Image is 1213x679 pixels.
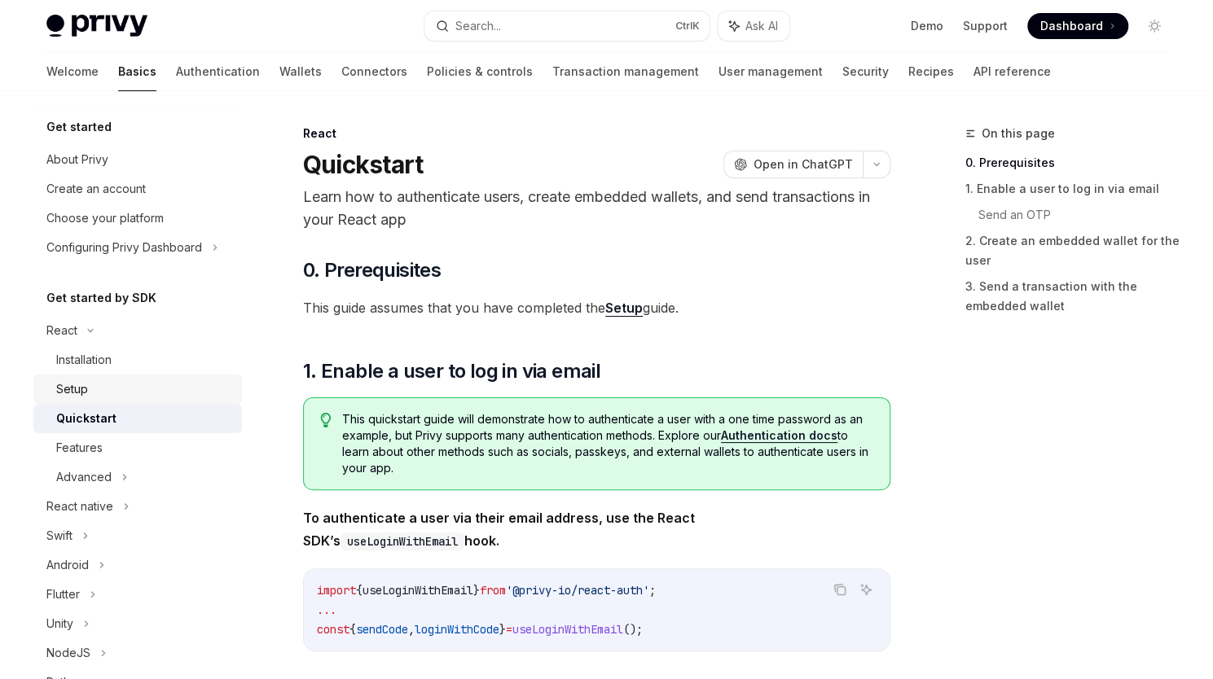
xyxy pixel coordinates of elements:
div: Search... [455,16,501,36]
button: Ask AI [855,579,877,600]
span: { [356,583,363,598]
a: Policies & controls [427,52,533,91]
span: Ask AI [745,18,778,34]
a: Connectors [341,52,407,91]
div: React [46,321,77,340]
span: This quickstart guide will demonstrate how to authenticate a user with a one time password as an ... [342,411,872,476]
button: Toggle dark mode [1141,13,1167,39]
a: Basics [118,52,156,91]
div: Installation [56,350,112,370]
a: 3. Send a transaction with the embedded wallet [965,274,1180,319]
a: Choose your platform [33,204,242,233]
a: Setup [33,375,242,404]
button: Copy the contents from the code block [829,579,850,600]
h5: Get started by SDK [46,288,156,308]
span: (); [623,622,643,637]
a: Quickstart [33,404,242,433]
div: Advanced [56,467,112,487]
div: NodeJS [46,643,90,663]
span: = [506,622,512,637]
span: useLoginWithEmail [512,622,623,637]
div: Android [46,555,89,575]
span: ; [649,583,656,598]
span: loginWithCode [415,622,499,637]
div: Quickstart [56,409,116,428]
span: Dashboard [1040,18,1103,34]
a: 2. Create an embedded wallet for the user [965,228,1180,274]
a: About Privy [33,145,242,174]
span: } [473,583,480,598]
span: { [349,622,356,637]
div: Flutter [46,585,80,604]
a: Authentication docs [721,428,837,443]
a: Setup [605,300,643,317]
div: Unity [46,614,73,633]
div: Swift [46,526,73,545]
a: Authentication [176,52,260,91]
img: light logo [46,15,147,37]
a: API reference [973,52,1051,91]
span: useLoginWithEmail [363,583,473,598]
p: Learn how to authenticate users, create embedded wallets, and send transactions in your React app [303,186,890,231]
a: User management [719,52,823,91]
a: 1. Enable a user to log in via email [965,176,1180,202]
a: Installation [33,345,242,375]
button: Search...CtrlK [424,11,710,41]
span: Open in ChatGPT [754,156,853,173]
div: React [303,125,890,142]
span: } [499,622,506,637]
h1: Quickstart [303,150,424,179]
span: 0. Prerequisites [303,257,441,283]
span: , [408,622,415,637]
div: About Privy [46,150,108,169]
a: 0. Prerequisites [965,150,1180,176]
span: sendCode [356,622,408,637]
span: ... [317,602,336,617]
span: 1. Enable a user to log in via email [303,358,600,384]
div: Configuring Privy Dashboard [46,238,202,257]
a: Welcome [46,52,99,91]
a: Demo [911,18,943,34]
a: Transaction management [552,52,699,91]
h5: Get started [46,117,112,137]
a: Dashboard [1027,13,1128,39]
span: import [317,583,356,598]
a: Features [33,433,242,462]
span: Ctrl K [675,20,700,33]
strong: To authenticate a user via their email address, use the React SDK’s hook. [303,510,695,549]
div: Create an account [46,179,146,199]
span: const [317,622,349,637]
a: Wallets [279,52,322,91]
div: Features [56,438,103,458]
span: '@privy-io/react-auth' [506,583,649,598]
div: Setup [56,379,88,399]
span: from [480,583,506,598]
button: Open in ChatGPT [723,151,863,178]
a: Security [842,52,889,91]
a: Support [963,18,1008,34]
code: useLoginWithEmail [341,532,464,550]
span: This guide assumes that you have completed the guide. [303,296,890,319]
a: Send an OTP [978,202,1180,228]
div: React native [46,497,113,516]
div: Choose your platform [46,208,164,228]
a: Recipes [908,52,954,91]
span: On this page [982,124,1055,143]
a: Create an account [33,174,242,204]
svg: Tip [320,413,332,427]
button: Ask AI [718,11,789,41]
